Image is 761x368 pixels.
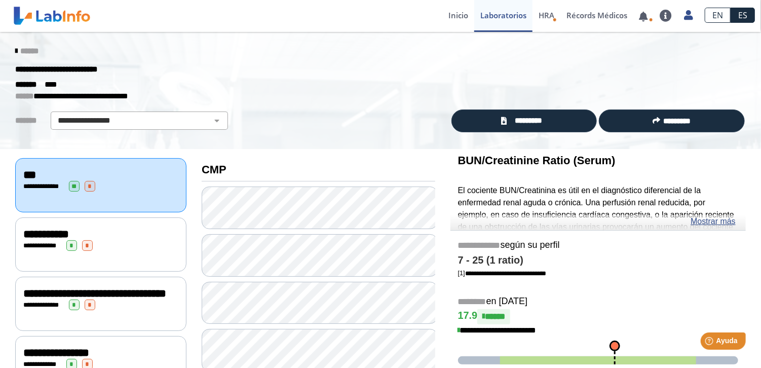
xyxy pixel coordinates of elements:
[458,309,738,324] h4: 17.9
[705,8,731,23] a: EN
[458,240,738,251] h5: según su perfil
[539,10,554,20] span: HRA
[458,185,738,245] p: El cociente BUN/Creatinina es útil en el diagnóstico diferencial de la enfermedad renal aguda o c...
[202,163,226,176] b: CMP
[671,328,750,357] iframe: Help widget launcher
[731,8,755,23] a: ES
[458,269,546,277] a: [1]
[458,296,738,308] h5: en [DATE]
[458,154,616,167] b: BUN/Creatinine Ratio (Serum)
[691,215,736,228] a: Mostrar más
[458,254,738,267] h4: 7 - 25 (1 ratio)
